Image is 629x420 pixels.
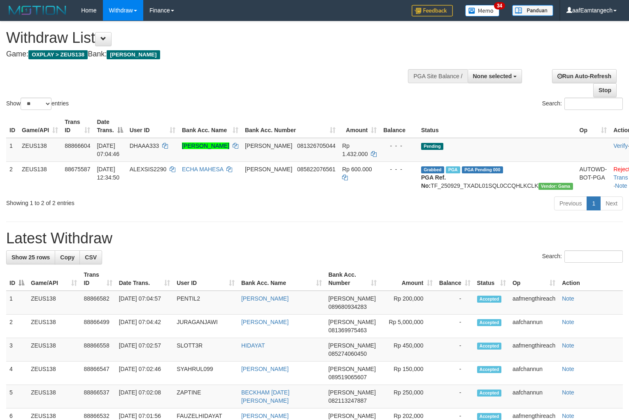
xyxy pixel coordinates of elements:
a: BECKHAM [DATE][PERSON_NAME] [241,389,289,404]
h1: Latest Withdraw [6,230,623,247]
a: [PERSON_NAME] [241,366,289,372]
h1: Withdraw List [6,30,411,46]
a: Run Auto-Refresh [552,69,617,83]
td: ZEUS138 [19,138,61,162]
th: Bank Acc. Number: activate to sort column ascending [325,267,380,291]
span: CSV [85,254,97,261]
a: Note [562,295,574,302]
a: [PERSON_NAME] [241,295,289,302]
td: 88866558 [80,338,115,362]
div: Showing 1 to 2 of 2 entries [6,196,256,207]
label: Show entries [6,98,69,110]
td: 4 [6,362,28,385]
b: PGA Ref. No: [421,174,446,189]
img: Feedback.jpg [412,5,453,16]
select: Showentries [21,98,51,110]
a: Note [562,319,574,325]
th: Action [559,267,623,291]
td: - [436,362,474,385]
th: Status [418,114,576,138]
td: 88866582 [80,291,115,315]
span: Rp 1.432.000 [342,142,368,157]
td: [DATE] 07:04:42 [116,315,173,338]
td: Rp 200,000 [380,291,436,315]
button: None selected [468,69,522,83]
span: Copy 081326705044 to clipboard [297,142,335,149]
td: aafmengthireach [509,291,559,315]
th: Bank Acc. Name: activate to sort column ascending [238,267,325,291]
td: AUTOWD-BOT-PGA [576,161,610,193]
th: Status: activate to sort column ascending [474,267,509,291]
td: 3 [6,338,28,362]
th: Amount: activate to sort column ascending [339,114,380,138]
td: SLOTT3R [173,338,238,362]
span: 34 [494,2,505,9]
td: 88866547 [80,362,115,385]
td: ZEUS138 [28,385,80,408]
span: Copy 081369975463 to clipboard [328,327,367,334]
td: ZEUS138 [28,338,80,362]
span: PGA Pending [462,166,503,173]
span: Copy 085822076561 to clipboard [297,166,335,173]
span: Show 25 rows [12,254,50,261]
th: Amount: activate to sort column ascending [380,267,436,291]
th: Bank Acc. Name: activate to sort column ascending [179,114,242,138]
span: Accepted [477,343,502,350]
label: Search: [542,98,623,110]
th: Bank Acc. Number: activate to sort column ascending [242,114,339,138]
a: Note [562,366,574,372]
a: CSV [79,250,102,264]
a: Previous [554,196,587,210]
span: 88675587 [65,166,90,173]
td: TF_250929_TXADL01SQL0CCQHLKCLK [418,161,576,193]
td: 1 [6,138,19,162]
span: Copy [60,254,75,261]
a: Next [600,196,623,210]
span: [PERSON_NAME] [245,142,292,149]
img: MOTION_logo.png [6,4,69,16]
div: PGA Site Balance / [408,69,467,83]
th: User ID: activate to sort column ascending [126,114,179,138]
span: [DATE] 12:34:50 [97,166,119,181]
td: JURAGANJAWI [173,315,238,338]
a: Note [562,413,574,419]
span: [PERSON_NAME] [107,50,160,59]
th: Trans ID: activate to sort column ascending [61,114,93,138]
td: 88866499 [80,315,115,338]
span: [PERSON_NAME] [328,319,376,325]
td: ZEUS138 [19,161,61,193]
span: Pending [421,143,443,150]
a: Note [615,182,627,189]
td: [DATE] 07:02:46 [116,362,173,385]
td: ZEUS138 [28,362,80,385]
td: [DATE] 07:04:57 [116,291,173,315]
td: - [436,315,474,338]
td: aafmengthireach [509,338,559,362]
td: [DATE] 07:02:08 [116,385,173,408]
th: Op: activate to sort column ascending [576,114,610,138]
a: Verify [613,142,628,149]
span: None selected [473,73,512,79]
img: Button%20Memo.svg [465,5,500,16]
th: Game/API: activate to sort column ascending [28,267,80,291]
th: Date Trans.: activate to sort column ascending [116,267,173,291]
td: Rp 250,000 [380,385,436,408]
a: [PERSON_NAME] [182,142,229,149]
td: [DATE] 07:02:57 [116,338,173,362]
a: [PERSON_NAME] [241,413,289,419]
td: - [436,291,474,315]
td: - [436,338,474,362]
td: - [436,385,474,408]
td: Rp 450,000 [380,338,436,362]
span: Marked by aafpengsreynich [446,166,460,173]
span: Rp 600.000 [342,166,372,173]
span: [PERSON_NAME] [328,295,376,302]
a: HIDAYAT [241,342,265,349]
span: Copy 089680934283 to clipboard [328,303,367,310]
a: [PERSON_NAME] [241,319,289,325]
th: Game/API: activate to sort column ascending [19,114,61,138]
a: Note [562,389,574,396]
td: PENTIL2 [173,291,238,315]
td: 1 [6,291,28,315]
td: aafchannun [509,362,559,385]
